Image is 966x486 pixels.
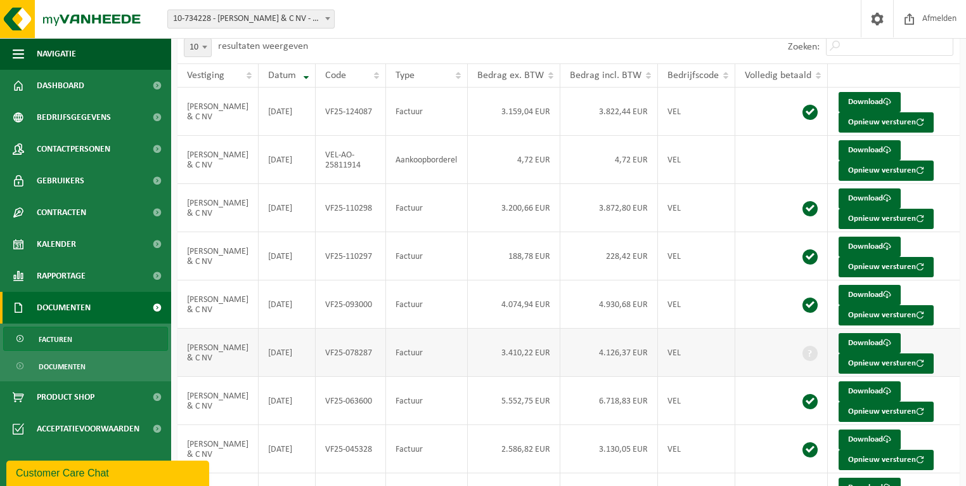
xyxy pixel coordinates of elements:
span: Rapportage [37,260,86,292]
span: 10-734228 - BASTIN & C NV - WETTEREN [167,10,335,29]
td: [PERSON_NAME] & C NV [177,280,259,329]
td: VF25-063600 [316,377,385,425]
span: 10 [184,38,212,57]
button: Opnieuw versturen [839,450,934,470]
td: Factuur [386,377,468,425]
td: VF25-045328 [316,425,385,473]
button: Opnieuw versturen [839,353,934,374]
a: Download [839,92,901,112]
a: Download [839,381,901,402]
td: [PERSON_NAME] & C NV [177,329,259,377]
span: Code [325,70,346,81]
td: Factuur [386,232,468,280]
td: [PERSON_NAME] & C NV [177,88,259,136]
span: 10-734228 - BASTIN & C NV - WETTEREN [168,10,334,28]
a: Facturen [3,327,168,351]
iframe: chat widget [6,458,212,486]
button: Opnieuw versturen [839,305,934,325]
td: VEL [658,88,735,136]
td: 4.126,37 EUR [560,329,658,377]
span: Bedrag incl. BTW [570,70,641,81]
td: VEL-AO-25811914 [316,136,385,184]
span: Kalender [37,228,76,260]
span: Contracten [37,197,86,228]
td: VF25-078287 [316,329,385,377]
span: Datum [268,70,296,81]
a: Download [839,285,901,305]
span: Facturen [39,327,72,351]
span: Gebruikers [37,165,84,197]
span: Documenten [37,292,91,324]
td: VF25-110297 [316,232,385,280]
span: Volledig betaald [745,70,811,81]
a: Download [839,188,901,209]
span: Dashboard [37,70,84,102]
button: Opnieuw versturen [839,402,934,422]
td: 228,42 EUR [560,232,658,280]
td: 3.822,44 EUR [560,88,658,136]
td: [DATE] [259,280,316,329]
td: 4.930,68 EUR [560,280,658,329]
td: Factuur [386,425,468,473]
td: VEL [658,377,735,425]
td: Aankoopborderel [386,136,468,184]
td: VEL [658,136,735,184]
td: VF25-124087 [316,88,385,136]
td: VEL [658,232,735,280]
td: 2.586,82 EUR [468,425,560,473]
span: Bedrijfscode [667,70,719,81]
a: Documenten [3,354,168,378]
td: 4.074,94 EUR [468,280,560,329]
td: Factuur [386,329,468,377]
td: 3.872,80 EUR [560,184,658,232]
td: 3.410,22 EUR [468,329,560,377]
td: [DATE] [259,377,316,425]
td: VEL [658,425,735,473]
td: VEL [658,329,735,377]
span: Navigatie [37,38,76,70]
td: [DATE] [259,184,316,232]
span: Acceptatievoorwaarden [37,413,139,445]
td: [PERSON_NAME] & C NV [177,377,259,425]
span: Documenten [39,355,86,379]
button: Opnieuw versturen [839,209,934,229]
span: Bedrag ex. BTW [477,70,544,81]
span: Type [396,70,415,81]
td: 4,72 EUR [560,136,658,184]
button: Opnieuw versturen [839,257,934,277]
span: 10 [184,39,211,56]
td: 3.130,05 EUR [560,425,658,473]
td: VEL [658,184,735,232]
a: Download [839,237,901,257]
button: Opnieuw versturen [839,161,934,181]
a: Download [839,430,901,450]
td: [PERSON_NAME] & C NV [177,184,259,232]
span: Bedrijfsgegevens [37,102,111,133]
td: 3.200,66 EUR [468,184,560,232]
td: [DATE] [259,425,316,473]
td: [PERSON_NAME] & C NV [177,232,259,280]
td: 188,78 EUR [468,232,560,280]
span: Product Shop [37,381,94,413]
label: resultaten weergeven [218,41,308,51]
td: [DATE] [259,232,316,280]
td: [PERSON_NAME] & C NV [177,136,259,184]
td: 5.552,75 EUR [468,377,560,425]
a: Download [839,140,901,161]
td: [DATE] [259,136,316,184]
label: Zoeken: [788,42,820,52]
td: [PERSON_NAME] & C NV [177,425,259,473]
td: 3.159,04 EUR [468,88,560,136]
td: [DATE] [259,88,316,136]
a: Download [839,333,901,353]
td: Factuur [386,280,468,329]
td: Factuur [386,88,468,136]
td: Factuur [386,184,468,232]
td: VEL [658,280,735,329]
td: VF25-110298 [316,184,385,232]
span: Vestiging [187,70,224,81]
td: 4,72 EUR [468,136,560,184]
td: 6.718,83 EUR [560,377,658,425]
td: [DATE] [259,329,316,377]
